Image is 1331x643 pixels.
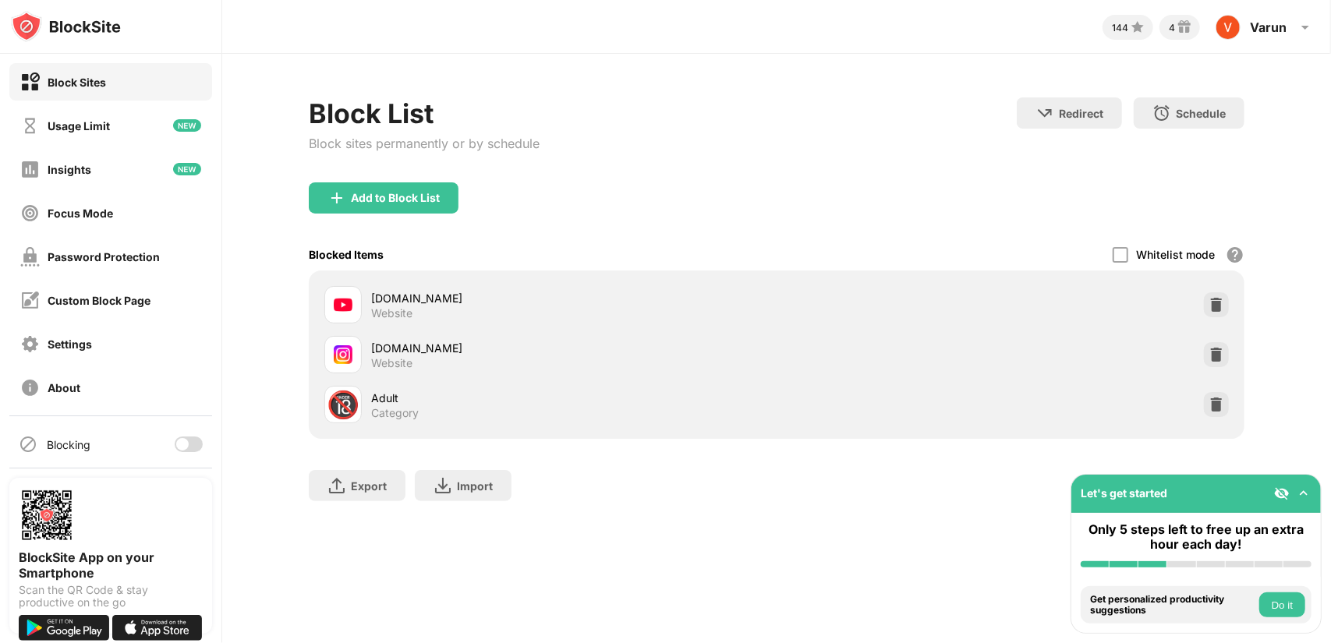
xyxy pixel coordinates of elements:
div: Adult [371,390,777,406]
div: Password Protection [48,250,160,263]
img: insights-off.svg [20,160,40,179]
div: Whitelist mode [1136,248,1215,261]
div: Block Sites [48,76,106,89]
img: omni-setup-toggle.svg [1296,486,1312,501]
img: points-small.svg [1128,18,1147,37]
div: Export [351,479,387,493]
img: favicons [334,295,352,314]
div: Get personalized productivity suggestions [1090,594,1255,617]
div: Add to Block List [351,192,440,204]
img: photo.jpg [1216,15,1241,40]
div: 4 [1169,22,1175,34]
img: password-protection-off.svg [20,247,40,267]
div: Schedule [1176,107,1226,120]
div: Let's get started [1081,486,1167,500]
div: [DOMAIN_NAME] [371,340,777,356]
img: block-on.svg [20,72,40,92]
img: eye-not-visible.svg [1274,486,1290,501]
img: favicons [334,345,352,364]
div: 🔞 [327,389,359,421]
img: new-icon.svg [173,163,201,175]
button: Do it [1259,592,1305,617]
div: Redirect [1059,107,1103,120]
img: blocking-icon.svg [19,435,37,454]
img: new-icon.svg [173,119,201,132]
img: get-it-on-google-play.svg [19,615,109,641]
div: [DOMAIN_NAME] [371,290,777,306]
div: Varun [1250,19,1287,35]
div: 144 [1112,22,1128,34]
img: download-on-the-app-store.svg [112,615,203,641]
div: Insights [48,163,91,176]
div: Block sites permanently or by schedule [309,136,540,151]
img: logo-blocksite.svg [11,11,121,42]
div: Settings [48,337,92,351]
img: focus-off.svg [20,203,40,223]
div: About [48,381,80,394]
img: options-page-qr-code.png [19,487,75,543]
div: Category [371,406,419,420]
img: reward-small.svg [1175,18,1194,37]
img: time-usage-off.svg [20,116,40,136]
div: Blocked Items [309,248,384,261]
div: Blocking [47,438,90,451]
div: Custom Block Page [48,294,150,307]
div: Focus Mode [48,207,113,220]
img: settings-off.svg [20,334,40,354]
img: about-off.svg [20,378,40,397]
div: Block List [309,97,540,129]
div: Website [371,356,412,370]
div: Only 5 steps left to free up an extra hour each day! [1081,522,1312,552]
div: Usage Limit [48,119,110,132]
div: Website [371,306,412,320]
img: customize-block-page-off.svg [20,291,40,310]
div: Import [457,479,493,493]
div: Scan the QR Code & stay productive on the go [19,584,203,609]
div: BlockSite App on your Smartphone [19,549,203,581]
